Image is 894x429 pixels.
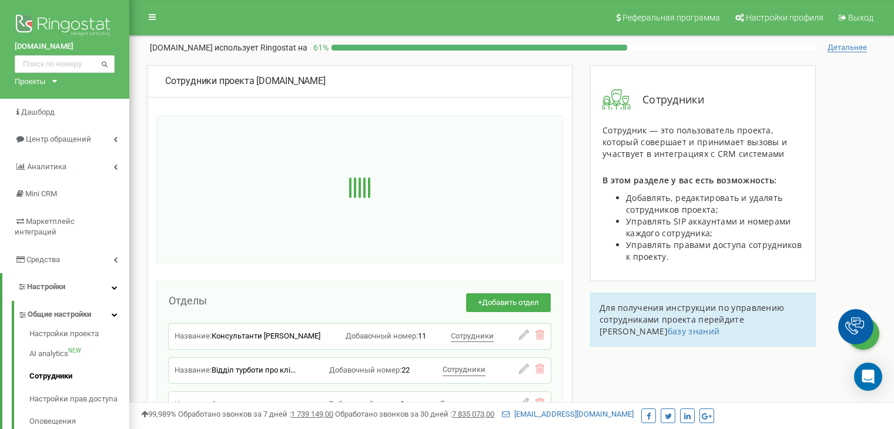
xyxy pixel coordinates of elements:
span: Настройки [27,282,65,291]
span: Средства [26,255,60,264]
span: Детальнее [828,43,867,52]
span: Центр обращений [26,135,91,143]
span: Название: [175,366,212,374]
a: Настройки проекта [29,329,129,343]
a: [DOMAIN_NAME] [15,41,115,52]
span: Маркетплейс интеграций [15,217,75,237]
span: В этом разделе у вас есть возможность: [602,175,776,186]
a: AI analyticsNEW [29,343,129,366]
span: 0 [400,400,404,408]
span: Для получения инструкции по управлению сотрудниками проекта перейдите [PERSON_NAME] [600,302,784,337]
span: Добавочный номер: [346,331,418,340]
span: использует Ringostat на [215,43,307,52]
span: 99,989% [141,410,176,418]
span: Відділ турботи про клі... [212,366,296,374]
a: Сотрудники [29,365,129,388]
span: Администрация [212,400,270,408]
span: Добавить отдел [482,298,539,307]
u: 1 739 149,00 [291,410,333,418]
a: [EMAIL_ADDRESS][DOMAIN_NAME] [502,410,634,418]
span: Сотрудник — это пользователь проекта, который совершает и принимает вызовы и участвует в интеграц... [602,125,787,159]
span: Название: [175,400,212,408]
span: Общие настройки [28,309,91,320]
span: Управлять правами доступа сотрудников к проекту. [626,239,802,262]
span: Добавлять, редактировать и удалять сотрудников проекта; [626,192,782,215]
div: [DOMAIN_NAME] [165,75,554,88]
div: Open Intercom Messenger [854,363,882,391]
u: 7 835 073,00 [452,410,494,418]
img: Ringostat logo [15,12,115,41]
span: Реферальная программа [622,13,720,22]
span: Управлять SIP аккаунтами и номерами каждого сотрудника; [626,216,791,239]
span: Обработано звонков за 30 дней : [335,410,494,418]
span: Сотрудники [440,399,483,408]
a: базу знаний [668,326,719,337]
span: Сотрудники проекта [165,75,254,86]
p: 61 % [307,42,332,53]
span: Сотрудники [451,331,494,340]
p: [DOMAIN_NAME] [150,42,307,53]
a: Настройки прав доступа [29,388,129,411]
span: 11 [418,331,426,340]
span: Добавочный номер: [329,366,401,374]
span: Обработано звонков за 7 дней : [178,410,333,418]
span: 22 [401,366,410,374]
span: Консультанти [PERSON_NAME] [212,331,320,340]
span: Название: [175,331,212,340]
span: Настройки профиля [746,13,823,22]
div: Проекты [15,76,45,87]
span: Mini CRM [25,189,57,198]
span: Дашборд [21,108,55,116]
a: Общие настройки [18,301,129,325]
button: +Добавить отдел [466,293,551,313]
a: Настройки [2,273,129,301]
span: Отделы [169,294,207,307]
input: Поиск по номеру [15,55,115,73]
span: Аналитика [27,162,66,171]
span: Добавочный номер: [328,400,400,408]
span: Сотрудники [631,92,704,108]
span: Сотрудники [443,365,485,374]
span: Выход [848,13,873,22]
